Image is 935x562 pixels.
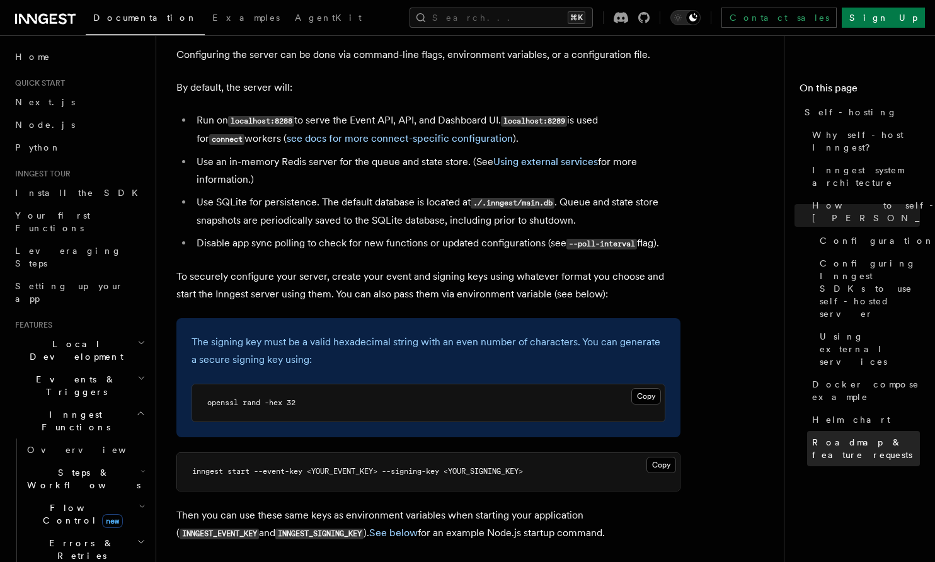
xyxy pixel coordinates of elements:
[566,239,637,249] code: --poll-interval
[10,239,148,275] a: Leveraging Steps
[812,413,890,426] span: Helm chart
[287,4,369,34] a: AgentKit
[10,373,137,398] span: Events & Triggers
[670,10,701,25] button: Toggle dark mode
[275,529,364,539] code: INNGEST_SIGNING_KEY
[193,112,680,148] li: Run on to serve the Event API, API, and Dashboard UI. is used for workers ( ).
[15,246,122,268] span: Leveraging Steps
[800,101,920,123] a: Self-hosting
[815,325,920,373] a: Using external services
[10,45,148,68] a: Home
[193,234,680,253] li: Disable app sync polling to check for new functions or updated configurations (see flag).
[22,466,141,491] span: Steps & Workflows
[10,338,137,363] span: Local Development
[15,188,146,198] span: Install the SDK
[807,431,920,466] a: Roadmap & feature requests
[842,8,925,28] a: Sign Up
[15,50,50,63] span: Home
[631,388,661,404] button: Copy
[228,116,294,127] code: localhost:8288
[820,330,920,368] span: Using external services
[176,507,680,542] p: Then you can use these same keys as environment variables when starting your application ( and )....
[193,193,680,229] li: Use SQLite for persistence. The default database is located at . Queue and state store snapshots ...
[646,457,676,473] button: Copy
[820,234,934,247] span: Configuration
[10,78,65,88] span: Quick start
[10,169,71,179] span: Inngest tour
[102,514,123,528] span: new
[10,320,52,330] span: Features
[10,275,148,310] a: Setting up your app
[568,11,585,24] kbd: ⌘K
[15,142,61,152] span: Python
[205,4,287,34] a: Examples
[815,252,920,325] a: Configuring Inngest SDKs to use self-hosted server
[721,8,837,28] a: Contact sales
[493,156,598,168] a: Using external services
[10,408,136,433] span: Inngest Functions
[192,467,523,476] span: inngest start --event-key <YOUR_EVENT_KEY> --signing-key <YOUR_SIGNING_KEY>
[209,134,244,145] code: connect
[10,91,148,113] a: Next.js
[807,159,920,194] a: Inngest system architecture
[471,198,554,209] code: ./.inngest/main.db
[22,461,148,496] button: Steps & Workflows
[193,153,680,188] li: Use an in-memory Redis server for the queue and state store. (See for more information.)
[820,257,920,320] span: Configuring Inngest SDKs to use self-hosted server
[10,204,148,239] a: Your first Functions
[15,281,123,304] span: Setting up your app
[93,13,197,23] span: Documentation
[369,527,418,539] a: See below
[800,81,920,101] h4: On this page
[192,333,665,369] p: The signing key must be a valid hexadecimal string with an even number of characters. You can gen...
[812,164,920,189] span: Inngest system architecture
[812,378,920,403] span: Docker compose example
[176,268,680,303] p: To securely configure your server, create your event and signing keys using whatever format you c...
[10,136,148,159] a: Python
[501,116,567,127] code: localhost:8289
[287,132,513,144] a: see docs for more connect-specific configuration
[22,496,148,532] button: Flow Controlnew
[805,106,897,118] span: Self-hosting
[15,210,90,233] span: Your first Functions
[410,8,593,28] button: Search...⌘K
[10,181,148,204] a: Install the SDK
[212,13,280,23] span: Examples
[176,46,680,64] p: Configuring the server can be done via command-line flags, environment variables, or a configurat...
[295,13,362,23] span: AgentKit
[180,529,259,539] code: INNGEST_EVENT_KEY
[10,403,148,439] button: Inngest Functions
[22,439,148,461] a: Overview
[807,123,920,159] a: Why self-host Inngest?
[807,194,920,229] a: How to self-host [PERSON_NAME]
[27,445,157,455] span: Overview
[176,79,680,96] p: By default, the server will:
[10,113,148,136] a: Node.js
[15,97,75,107] span: Next.js
[812,436,920,461] span: Roadmap & feature requests
[207,398,295,407] span: openssl rand -hex 32
[22,537,137,562] span: Errors & Retries
[22,502,139,527] span: Flow Control
[86,4,205,35] a: Documentation
[10,368,148,403] button: Events & Triggers
[10,333,148,368] button: Local Development
[815,229,920,252] a: Configuration
[812,129,920,154] span: Why self-host Inngest?
[807,408,920,431] a: Helm chart
[807,373,920,408] a: Docker compose example
[15,120,75,130] span: Node.js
